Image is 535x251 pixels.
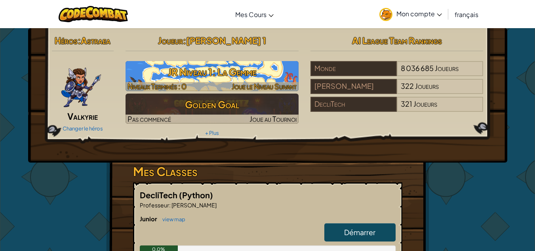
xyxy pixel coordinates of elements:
span: Joueurs [413,99,437,108]
span: 322 [401,81,414,90]
span: Mon compte [396,10,442,18]
a: Mes Cours [231,4,278,25]
a: Joue le Niveau Suivant [126,61,299,91]
span: Junior [140,215,158,222]
span: Héros [55,35,78,46]
span: 321 [401,99,412,108]
img: avatar [379,8,392,21]
img: ValkyriePose.png [61,61,102,109]
div: Monde [310,61,397,76]
div: DecliTech [310,97,397,112]
span: Mes Cours [235,10,267,19]
span: Joueurs [435,63,459,73]
span: français [455,10,478,19]
span: Astraea [81,35,110,46]
span: Démarrer [344,228,375,237]
div: [PERSON_NAME] [310,79,397,94]
span: : [183,35,186,46]
span: : [78,35,81,46]
span: : [169,201,171,209]
span: Joue au Tournoi [249,114,297,123]
a: DecliTech321Joueurs [310,104,484,113]
span: [PERSON_NAME] [171,201,217,209]
span: 8 036 685 [401,63,434,73]
img: Golden Goal [126,94,299,124]
a: français [451,4,482,25]
span: Niveaux Terminés : 0 [128,82,187,91]
span: Joueur [158,35,183,46]
a: view map [158,216,185,222]
h3: Mes Classes [133,163,402,180]
h3: JR Niveau 1: La Gemme [126,63,299,81]
span: Valkyrie [67,111,98,122]
img: JR Niveau 1: La Gemme [126,61,299,91]
a: Golden GoalPas commencéJoue au Tournoi [126,94,299,124]
h3: Golden Goal [126,96,299,113]
span: Joue le Niveau Suivant [232,82,297,91]
span: DecliTech [140,190,179,200]
img: CodeCombat logo [59,6,128,22]
span: [PERSON_NAME] 1 [186,35,266,46]
span: Professeur [140,201,169,209]
span: (Python) [179,190,213,200]
a: Monde8 036 685Joueurs [310,69,484,78]
span: Pas commencé [128,114,171,123]
span: Joueurs [415,81,439,90]
a: [PERSON_NAME]322Joueurs [310,86,484,96]
span: AI League Team Rankings [352,35,442,46]
a: + Plus [205,130,219,136]
a: Mon compte [375,2,446,27]
a: Changer le héros [63,125,103,132]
